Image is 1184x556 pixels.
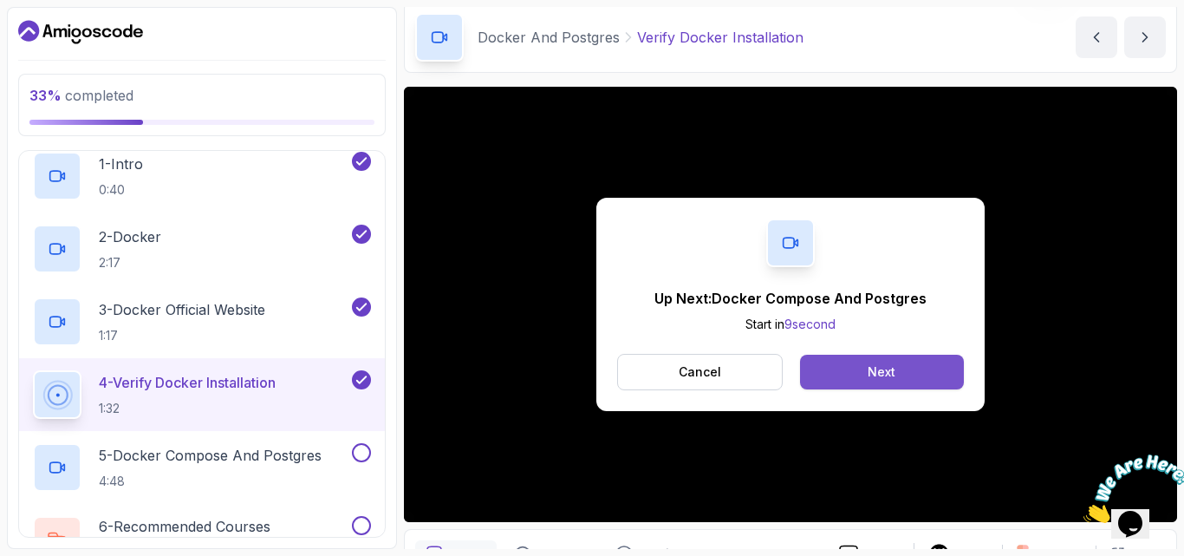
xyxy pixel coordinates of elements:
[99,445,322,466] p: 5 - Docker Compose And Postgres
[7,7,114,75] img: Chat attention grabber
[18,18,143,46] a: Dashboard
[99,181,143,199] p: 0:40
[33,443,371,492] button: 5-Docker Compose And Postgres4:48
[99,327,265,344] p: 1:17
[1077,448,1184,530] iframe: chat widget
[800,355,964,389] button: Next
[33,370,371,419] button: 4-Verify Docker Installation1:32
[868,363,895,381] div: Next
[99,299,265,320] p: 3 - Docker Official Website
[617,354,783,390] button: Cancel
[33,152,371,200] button: 1-Intro0:40
[99,372,276,393] p: 4 - Verify Docker Installation
[654,316,927,333] p: Start in
[99,254,161,271] p: 2:17
[1076,16,1117,58] button: previous content
[7,7,14,22] span: 1
[1124,16,1166,58] button: next content
[99,154,143,174] p: 1 - Intro
[99,516,270,537] p: 6 - Recommended Courses
[33,298,371,346] button: 3-Docker Official Website1:17
[637,27,803,48] p: Verify Docker Installation
[99,400,276,417] p: 1:32
[654,288,927,309] p: Up Next: Docker Compose And Postgres
[99,473,322,490] p: 4:48
[679,363,721,381] p: Cancel
[99,226,161,247] p: 2 - Docker
[33,225,371,273] button: 2-Docker2:17
[784,317,836,331] span: 9 second
[29,87,133,104] span: completed
[29,87,62,104] span: 33 %
[478,27,620,48] p: Docker And Postgres
[404,87,1177,522] iframe: 4 - Verify Docker Installation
